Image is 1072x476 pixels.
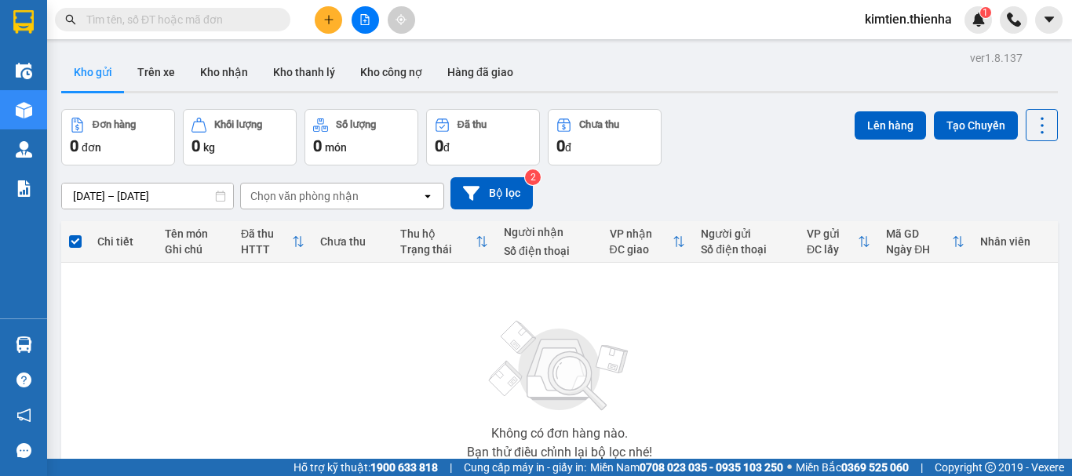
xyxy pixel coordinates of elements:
[82,141,101,154] span: đơn
[65,14,76,25] span: search
[491,427,628,440] div: Không có đơn hàng nào.
[16,102,32,118] img: warehouse-icon
[233,221,312,263] th: Toggle SortBy
[886,243,952,256] div: Ngày ĐH
[61,109,175,165] button: Đơn hàng0đơn
[464,459,586,476] span: Cung cấp máy in - giấy in:
[241,243,292,256] div: HTTT
[323,14,334,25] span: plus
[93,119,136,130] div: Đơn hàng
[807,243,858,256] div: ĐC lấy
[203,141,215,154] span: kg
[504,226,594,238] div: Người nhận
[610,227,673,240] div: VP nhận
[701,243,791,256] div: Số điện thoại
[16,180,32,197] img: solution-icon
[980,7,991,18] sup: 1
[443,141,450,154] span: đ
[525,169,541,185] sup: 2
[983,7,988,18] span: 1
[86,11,272,28] input: Tìm tên, số ĐT hoặc mã đơn
[934,111,1018,140] button: Tạo Chuyến
[1007,13,1021,27] img: phone-icon
[878,221,972,263] th: Toggle SortBy
[799,221,878,263] th: Toggle SortBy
[602,221,694,263] th: Toggle SortBy
[590,459,783,476] span: Miền Nam
[392,221,496,263] th: Toggle SortBy
[579,119,619,130] div: Chưa thu
[261,53,348,91] button: Kho thanh lý
[400,243,476,256] div: Trạng thái
[16,443,31,458] span: message
[315,6,342,34] button: plus
[787,464,792,471] span: ⚪️
[70,136,78,155] span: 0
[610,243,673,256] div: ĐC giao
[16,141,32,158] img: warehouse-icon
[388,6,415,34] button: aim
[796,459,909,476] span: Miền Bắc
[97,235,149,248] div: Chi tiết
[435,136,443,155] span: 0
[421,190,434,202] svg: open
[886,227,952,240] div: Mã GD
[980,235,1050,248] div: Nhân viên
[16,408,31,423] span: notification
[16,372,31,387] span: question-circle
[183,109,297,165] button: Khối lượng0kg
[370,461,438,474] strong: 1900 633 818
[336,119,376,130] div: Số lượng
[359,14,370,25] span: file-add
[481,311,638,421] img: svg+xml;base64,PHN2ZyBjbGFzcz0ibGlzdC1wbHVnX19zdmciIHhtbG5zPSJodHRwOi8vd3d3LnczLm9yZy8yMDAwL3N2Zy...
[435,53,526,91] button: Hàng đã giao
[400,227,476,240] div: Thu hộ
[125,53,188,91] button: Trên xe
[16,63,32,79] img: warehouse-icon
[985,462,996,473] span: copyright
[396,14,407,25] span: aim
[214,119,262,130] div: Khối lượng
[325,141,347,154] span: món
[450,459,452,476] span: |
[13,10,34,34] img: logo-vxr
[972,13,986,27] img: icon-new-feature
[320,235,384,248] div: Chưa thu
[458,119,487,130] div: Đã thu
[16,336,32,353] img: warehouse-icon
[841,461,909,474] strong: 0369 525 060
[165,243,225,256] div: Ghi chú
[188,53,261,91] button: Kho nhận
[352,6,379,34] button: file-add
[548,109,662,165] button: Chưa thu0đ
[250,188,359,204] div: Chọn văn phòng nhận
[165,227,225,240] div: Tên món
[1042,13,1056,27] span: caret-down
[61,53,125,91] button: Kho gửi
[921,459,923,476] span: |
[294,459,438,476] span: Hỗ trợ kỹ thuật:
[191,136,200,155] span: 0
[348,53,435,91] button: Kho công nợ
[701,227,791,240] div: Người gửi
[640,461,783,474] strong: 0708 023 035 - 0935 103 250
[62,183,233,209] input: Select a date range.
[304,109,418,165] button: Số lượng0món
[556,136,565,155] span: 0
[313,136,322,155] span: 0
[467,446,652,459] div: Bạn thử điều chỉnh lại bộ lọc nhé!
[807,227,858,240] div: VP gửi
[565,141,571,154] span: đ
[426,109,540,165] button: Đã thu0đ
[504,245,594,257] div: Số điện thoại
[852,9,964,29] span: kimtien.thienha
[241,227,292,240] div: Đã thu
[970,49,1023,67] div: ver 1.8.137
[450,177,533,209] button: Bộ lọc
[855,111,926,140] button: Lên hàng
[1035,6,1063,34] button: caret-down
